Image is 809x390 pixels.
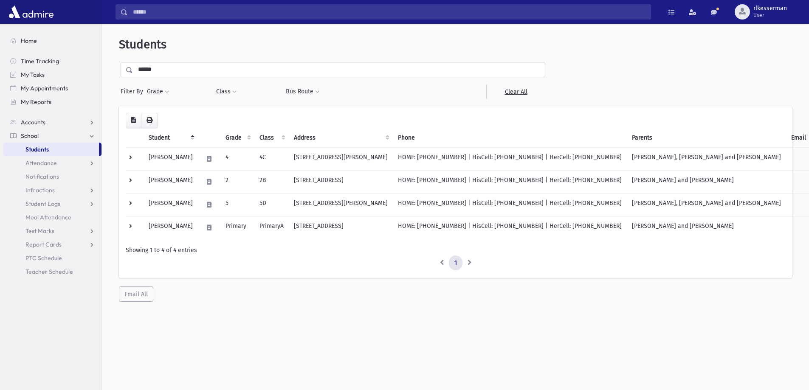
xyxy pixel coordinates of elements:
th: Grade: activate to sort column ascending [220,128,254,148]
td: [STREET_ADDRESS][PERSON_NAME] [289,193,393,216]
td: 4C [254,147,289,170]
td: [PERSON_NAME] [144,170,198,193]
span: Notifications [25,173,59,180]
td: 5 [220,193,254,216]
div: Showing 1 to 4 of 4 entries [126,246,785,255]
button: Print [141,113,158,128]
span: School [21,132,39,140]
span: My Appointments [21,84,68,92]
td: [PERSON_NAME], [PERSON_NAME] and [PERSON_NAME] [627,193,786,216]
td: [PERSON_NAME] and [PERSON_NAME] [627,170,786,193]
button: Email All [119,286,153,302]
td: 2 [220,170,254,193]
td: HOME: [PHONE_NUMBER] | HisCell: [PHONE_NUMBER] | HerCell: [PHONE_NUMBER] [393,193,627,216]
a: Infractions [3,183,101,197]
button: Bus Route [285,84,320,99]
span: Time Tracking [21,57,59,65]
span: Filter By [121,87,147,96]
th: Student: activate to sort column descending [144,128,198,148]
span: PTC Schedule [25,254,62,262]
a: Test Marks [3,224,101,238]
span: My Tasks [21,71,45,79]
a: Meal Attendance [3,210,101,224]
th: Parents [627,128,786,148]
span: Report Cards [25,241,62,248]
button: Class [216,84,237,99]
td: Primary [220,216,254,239]
span: rlkesserman [753,5,787,12]
td: [PERSON_NAME] [144,193,198,216]
td: [STREET_ADDRESS] [289,216,393,239]
span: Teacher Schedule [25,268,73,275]
td: [PERSON_NAME], [PERSON_NAME] and [PERSON_NAME] [627,147,786,170]
td: PrimaryA [254,216,289,239]
a: Attendance [3,156,101,170]
span: Students [119,37,166,51]
span: Student Logs [25,200,60,208]
span: My Reports [21,98,51,106]
a: 1 [449,255,462,271]
td: [STREET_ADDRESS][PERSON_NAME] [289,147,393,170]
a: Time Tracking [3,54,101,68]
a: My Reports [3,95,101,109]
td: HOME: [PHONE_NUMBER] | HisCell: [PHONE_NUMBER] | HerCell: [PHONE_NUMBER] [393,170,627,193]
span: User [753,12,787,19]
td: [PERSON_NAME] [144,216,198,239]
span: Infractions [25,186,55,194]
button: CSV [126,113,141,128]
img: AdmirePro [7,3,56,20]
a: Teacher Schedule [3,265,101,278]
td: [STREET_ADDRESS] [289,170,393,193]
td: [PERSON_NAME] and [PERSON_NAME] [627,216,786,239]
span: Attendance [25,159,57,167]
span: Meal Attendance [25,213,71,221]
th: Class: activate to sort column ascending [254,128,289,148]
a: Report Cards [3,238,101,251]
span: Students [25,146,49,153]
th: Phone [393,128,627,148]
td: 2B [254,170,289,193]
span: Test Marks [25,227,54,235]
td: 4 [220,147,254,170]
span: Accounts [21,118,45,126]
td: 5D [254,193,289,216]
a: PTC Schedule [3,251,101,265]
td: HOME: [PHONE_NUMBER] | HisCell: [PHONE_NUMBER] | HerCell: [PHONE_NUMBER] [393,216,627,239]
a: Accounts [3,115,101,129]
span: Home [21,37,37,45]
a: My Appointments [3,81,101,95]
a: Home [3,34,101,48]
th: Address: activate to sort column ascending [289,128,393,148]
a: Students [3,143,99,156]
a: Clear All [486,84,545,99]
input: Search [128,4,651,20]
td: HOME: [PHONE_NUMBER] | HisCell: [PHONE_NUMBER] | HerCell: [PHONE_NUMBER] [393,147,627,170]
button: Grade [147,84,169,99]
a: My Tasks [3,68,101,81]
a: Notifications [3,170,101,183]
td: [PERSON_NAME] [144,147,198,170]
a: School [3,129,101,143]
a: Student Logs [3,197,101,210]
